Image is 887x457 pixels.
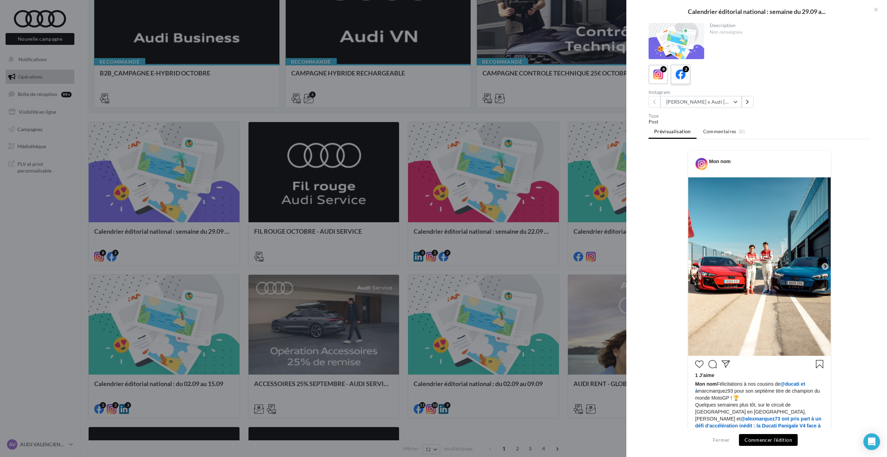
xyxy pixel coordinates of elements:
div: Non renseignée [710,29,865,35]
span: (0) [739,129,745,134]
svg: Commenter [708,360,717,368]
div: Instagram [649,90,757,95]
div: Post [649,118,870,125]
div: Description [710,23,865,28]
span: @‌alexmarquez73 ont pris part à un défi d’accélération inédit : la Ducati Panigale V4 face à l’Au... [695,416,821,442]
span: Calendrier éditorial national : semaine du 29.09 a... [688,8,825,15]
svg: Enregistrer [815,360,824,368]
div: 1 J’aime [695,372,824,380]
div: Type [649,113,870,118]
div: Open Intercom Messenger [863,433,880,450]
button: Fermer [710,436,732,444]
button: Commencer l'édition [739,434,798,446]
div: Mon nom [709,158,731,165]
div: 8 [660,66,667,72]
span: Commentaires [703,128,737,135]
svg: Partager la publication [722,360,730,368]
svg: J’aime [695,360,703,368]
div: 2 [683,66,689,72]
span: @‌ducati et à [695,381,805,394]
span: Mon nom [695,381,717,387]
button: [PERSON_NAME] x Audi [GEOGRAPHIC_DATA] ???????? [660,96,742,108]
